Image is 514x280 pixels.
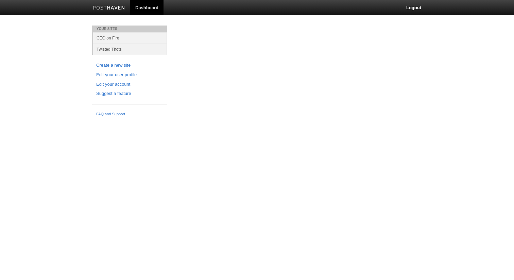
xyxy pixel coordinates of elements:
[93,6,125,11] img: Posthaven-bar
[96,71,163,79] a: Edit your user profile
[93,32,167,44] a: CEO on Fire
[93,44,167,55] a: Twisted Thots
[96,111,163,117] a: FAQ and Support
[96,90,163,97] a: Suggest a feature
[96,62,163,69] a: Create a new site
[92,26,167,32] li: Your Sites
[96,81,163,88] a: Edit your account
